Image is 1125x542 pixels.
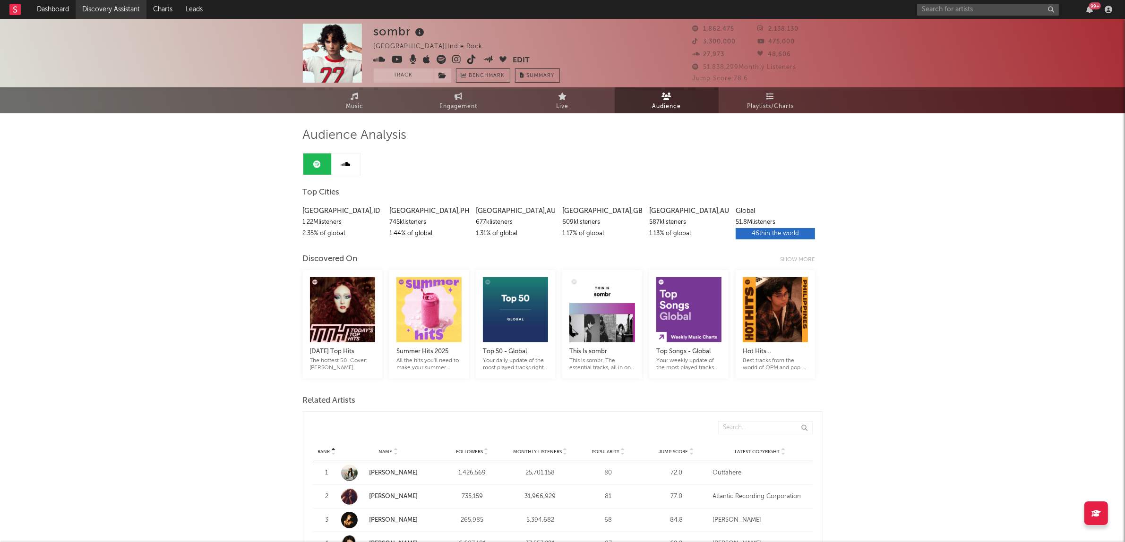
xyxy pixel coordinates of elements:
[562,217,642,228] div: 609k listeners
[718,421,813,434] input: Search...
[441,492,504,501] div: 735,159
[736,205,815,217] div: Global
[456,449,483,455] span: Followers
[656,337,721,372] a: Top Songs - GlobalYour weekly update of the most played tracks right now - Global.
[693,76,748,82] span: Jump Score: 78.6
[713,468,808,478] div: Outtahere
[757,51,791,58] span: 48,606
[757,26,799,32] span: 2,138,130
[713,492,808,501] div: Atlantic Recording Corporation
[303,217,382,228] div: 1.22M listeners
[303,130,407,141] span: Audience Analysis
[577,492,640,501] div: 81
[476,217,555,228] div: 677k listeners
[483,357,548,372] div: Your daily update of the most played tracks right now - Global.
[747,101,794,112] span: Playlists/Charts
[369,493,418,500] a: [PERSON_NAME]
[369,517,418,523] a: [PERSON_NAME]
[569,346,635,357] div: This Is sombr
[743,346,808,357] div: Hot Hits [GEOGRAPHIC_DATA]
[303,205,382,217] div: [GEOGRAPHIC_DATA] , ID
[649,205,729,217] div: [GEOGRAPHIC_DATA] , AU
[303,87,407,113] a: Music
[645,516,708,525] div: 84.8
[374,24,427,39] div: sombr
[656,346,721,357] div: Top Songs - Global
[396,357,462,372] div: All the hits you'll need to make your summer sizzle.
[509,492,572,501] div: 31,966,929
[562,228,642,239] div: 1.17 % of global
[303,228,382,239] div: 2.35 % of global
[310,337,375,372] a: [DATE] Top HitsThe hottest 50. Cover: [PERSON_NAME]
[569,357,635,372] div: This is sombr. The essential tracks, all in one playlist.
[303,254,358,265] div: Discovered On
[318,492,336,501] div: 2
[396,337,462,372] a: Summer Hits 2025All the hits you'll need to make your summer sizzle.
[341,488,436,505] a: [PERSON_NAME]
[389,205,469,217] div: [GEOGRAPHIC_DATA] , PH
[396,346,462,357] div: Summer Hits 2025
[369,470,418,476] a: [PERSON_NAME]
[592,449,619,455] span: Popularity
[659,449,688,455] span: Jump Score
[735,449,780,455] span: Latest Copyright
[374,68,433,83] button: Track
[736,228,815,239] div: 46th in the world
[389,217,469,228] div: 745k listeners
[407,87,511,113] a: Engagement
[515,68,560,83] button: Summary
[1086,6,1093,13] button: 99+
[1089,2,1101,9] div: 99 +
[645,492,708,501] div: 77.0
[374,41,494,52] div: [GEOGRAPHIC_DATA] | Indie Rock
[736,217,815,228] div: 51.8M listeners
[719,87,823,113] a: Playlists/Charts
[341,465,436,481] a: [PERSON_NAME]
[456,68,510,83] a: Benchmark
[645,468,708,478] div: 72.0
[476,205,555,217] div: [GEOGRAPHIC_DATA] , AU
[511,87,615,113] a: Live
[693,26,735,32] span: 1,862,475
[441,516,504,525] div: 265,985
[509,468,572,478] div: 25,701,158
[656,357,721,372] div: Your weekly update of the most played tracks right now - Global.
[615,87,719,113] a: Audience
[781,254,823,265] div: Show more
[303,395,356,406] span: Related Artists
[569,337,635,372] a: This Is sombrThis is sombr. The essential tracks, all in one playlist.
[757,39,795,45] span: 475,000
[379,449,393,455] span: Name
[577,468,640,478] div: 80
[693,39,736,45] span: 3,300,000
[303,187,340,198] span: Top Cities
[713,516,808,525] div: [PERSON_NAME]
[562,205,642,217] div: [GEOGRAPHIC_DATA] , GB
[318,516,336,525] div: 3
[557,101,569,112] span: Live
[469,70,505,82] span: Benchmark
[527,73,555,78] span: Summary
[649,217,729,228] div: 587k listeners
[389,228,469,239] div: 1.44 % of global
[917,4,1059,16] input: Search for artists
[743,357,808,372] div: Best tracks from the world of OPM and pop. Cover: Le [PERSON_NAME]
[693,64,797,70] span: 51,838,299 Monthly Listeners
[649,228,729,239] div: 1.13 % of global
[476,228,555,239] div: 1.31 % of global
[743,337,808,372] a: Hot Hits [GEOGRAPHIC_DATA]Best tracks from the world of OPM and pop. Cover: Le [PERSON_NAME]
[483,346,548,357] div: Top 50 - Global
[341,512,436,528] a: [PERSON_NAME]
[483,337,548,372] a: Top 50 - GlobalYour daily update of the most played tracks right now - Global.
[577,516,640,525] div: 68
[310,346,375,357] div: [DATE] Top Hits
[441,468,504,478] div: 1,426,569
[513,449,562,455] span: Monthly Listeners
[346,101,363,112] span: Music
[513,55,530,67] button: Edit
[652,101,681,112] span: Audience
[509,516,572,525] div: 5,394,682
[440,101,478,112] span: Engagement
[693,51,725,58] span: 27,973
[318,468,336,478] div: 1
